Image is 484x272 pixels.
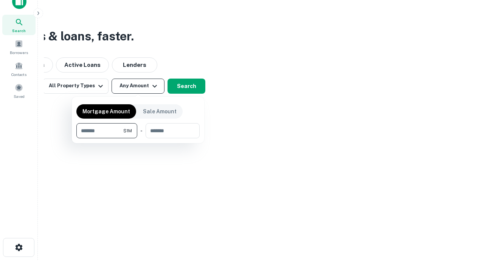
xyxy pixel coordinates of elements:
[143,107,177,116] p: Sale Amount
[446,212,484,248] iframe: Chat Widget
[140,123,143,138] div: -
[123,127,132,134] span: $1M
[82,107,130,116] p: Mortgage Amount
